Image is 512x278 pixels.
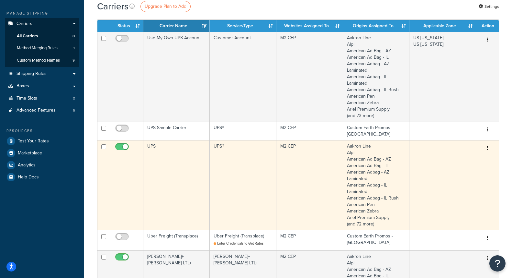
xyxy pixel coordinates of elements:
[5,42,79,54] a: Method Merging Rules 1
[18,151,42,156] span: Marketplace
[73,45,75,51] span: 1
[5,92,79,104] a: Time Slots 0
[5,30,79,42] li: All Carriers
[18,175,39,180] span: Help Docs
[210,230,276,250] td: Uber Freight (Transplace)
[143,122,210,140] td: UPS Sample Carrier
[5,54,79,66] a: Custom Method Names 9
[409,32,476,122] td: US [US_STATE] US [US_STATE]
[5,159,79,171] a: Analytics
[17,71,47,77] span: Shipping Rules
[210,20,276,32] th: Service/Type: activate to sort column ascending
[276,122,343,140] td: M2 CEP
[143,140,210,230] td: UPS
[17,108,56,113] span: Advanced Features
[5,171,79,183] a: Help Docs
[17,96,37,101] span: Time Slots
[343,32,410,122] td: Aakron Line Alpi American Ad Bag - AZ American Ad Bag - IL American Adbag - AZ Laminated American...
[214,241,263,246] a: Enter Credentials to Get Rates
[5,30,79,42] a: All Carriers 8
[140,1,191,12] a: Upgrade Plan to Add
[217,241,263,246] span: Enter Credentials to Get Rates
[479,2,499,11] a: Settings
[5,147,79,159] a: Marketplace
[5,104,79,116] li: Advanced Features
[343,20,410,32] th: Origins Assigned To: activate to sort column ascending
[476,20,499,32] th: Action
[73,96,75,101] span: 0
[5,54,79,66] li: Custom Method Names
[72,58,75,63] span: 9
[343,140,410,230] td: Aakron Line Alpi American Ad Bag - AZ American Ad Bag - IL American Adbag - AZ Laminated American...
[343,230,410,250] td: Custom Earth Promos - [GEOGRAPHIC_DATA]
[343,122,410,140] td: Custom Earth Promos - [GEOGRAPHIC_DATA]
[5,92,79,104] li: Time Slots
[72,33,75,39] span: 8
[143,32,210,122] td: Use My Own UPS Account
[17,33,38,39] span: All Carriers
[276,20,343,32] th: Websites Assigned To: activate to sort column ascending
[17,21,32,27] span: Carriers
[145,3,186,10] span: Upgrade Plan to Add
[489,255,506,272] button: Open Resource Center
[18,163,36,168] span: Analytics
[409,20,476,32] th: Applicable Zone: activate to sort column ascending
[18,139,49,144] span: Test Your Rates
[5,128,79,134] div: Resources
[143,230,210,250] td: Uber Freight (Transplace)
[110,20,143,32] th: Status: activate to sort column ascending
[5,80,79,92] a: Boxes
[5,18,79,67] li: Carriers
[5,68,79,80] a: Shipping Rules
[210,122,276,140] td: UPS®
[5,42,79,54] li: Method Merging Rules
[5,104,79,116] a: Advanced Features 6
[17,83,29,89] span: Boxes
[73,108,75,113] span: 6
[17,45,58,51] span: Method Merging Rules
[143,20,210,32] th: Carrier Name: activate to sort column ascending
[276,32,343,122] td: M2 CEP
[210,140,276,230] td: UPS®
[17,58,60,63] span: Custom Method Names
[5,18,79,30] a: Carriers
[276,230,343,250] td: M2 CEP
[210,32,276,122] td: Customer Account
[5,11,79,16] div: Manage Shipping
[276,140,343,230] td: M2 CEP
[5,135,79,147] a: Test Your Rates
